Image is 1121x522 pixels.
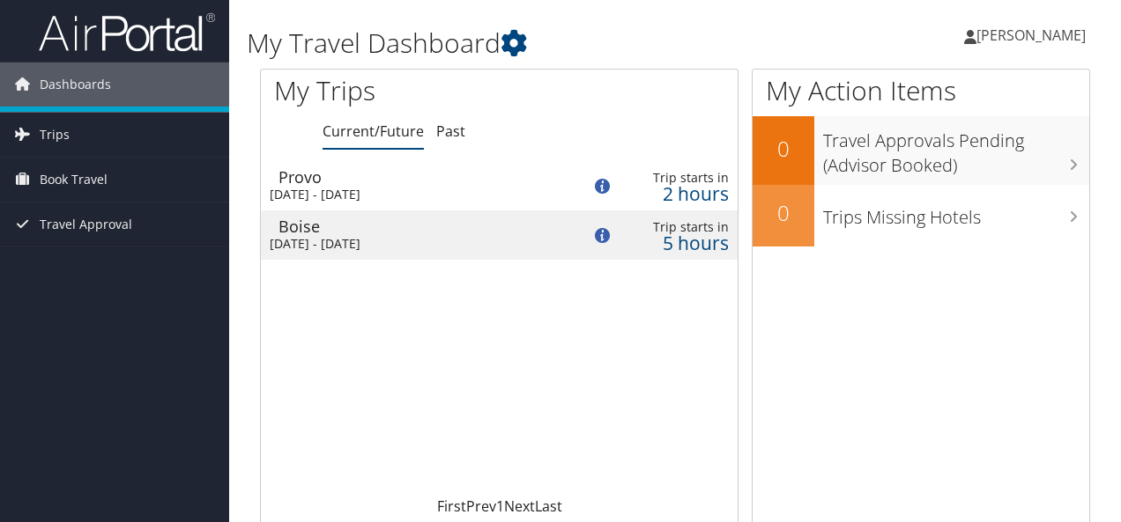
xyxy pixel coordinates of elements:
div: [DATE] - [DATE] [270,187,555,202]
img: airportal-logo.png [39,11,215,53]
a: First [437,496,466,516]
div: [DATE] - [DATE] [270,236,555,252]
span: Dashboards [40,62,111,107]
span: [PERSON_NAME] [976,26,1086,45]
h2: 0 [753,198,814,228]
h2: 0 [753,134,814,164]
a: [PERSON_NAME] [964,9,1103,62]
h1: My Trips [274,72,526,109]
div: Provo [278,169,564,185]
a: Next [504,496,535,516]
span: Trips [40,113,70,157]
a: Prev [466,496,496,516]
a: Current/Future [323,121,424,141]
h1: My Travel Dashboard [247,25,818,62]
span: Book Travel [40,158,108,202]
div: Trip starts in [627,219,729,235]
div: Boise [278,218,564,234]
h3: Trips Missing Hotels [823,196,1089,230]
img: alert-flat-solid-info.png [595,179,610,194]
span: Travel Approval [40,202,132,246]
h1: My Action Items [753,72,1089,109]
h3: Travel Approvals Pending (Advisor Booked) [823,120,1089,178]
a: Past [436,121,465,141]
div: 2 hours [627,186,729,202]
a: 0Trips Missing Hotels [753,185,1089,246]
div: Trip starts in [627,170,729,186]
a: Last [535,496,562,516]
img: alert-flat-solid-info.png [595,228,610,243]
a: 1 [496,496,504,516]
a: 0Travel Approvals Pending (Advisor Booked) [753,116,1089,184]
div: 5 hours [627,235,729,251]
